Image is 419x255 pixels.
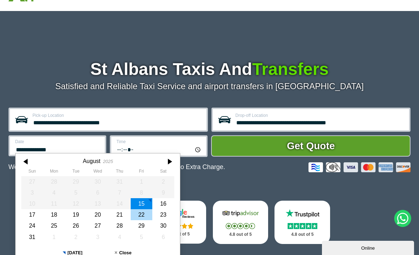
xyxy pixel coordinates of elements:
[130,232,152,243] div: 05 September 2025
[65,198,87,209] div: 12 August 2025
[130,187,152,198] div: 08 August 2025
[87,176,109,187] div: 30 July 2025
[282,208,322,218] img: Trustpilot
[117,140,202,144] label: Time
[21,169,43,176] th: Sunday
[83,158,100,164] div: August
[213,201,268,244] a: Tripadvisor Stars 4.8 out of 5
[87,232,109,243] div: 03 September 2025
[211,135,410,157] button: Get Quote
[43,220,65,231] div: 25 August 2025
[152,198,174,209] div: 16 August 2025
[87,220,109,231] div: 27 August 2025
[152,187,174,198] div: 09 August 2025
[130,220,152,231] div: 29 August 2025
[308,162,410,172] img: Credit And Debit Cards
[21,232,43,243] div: 31 August 2025
[108,220,130,231] div: 28 August 2025
[108,187,130,198] div: 07 August 2025
[9,163,225,171] p: We Now Accept Card & Contactless Payment In
[21,198,43,209] div: 10 August 2025
[43,232,65,243] div: 01 September 2025
[65,169,87,176] th: Tuesday
[108,232,130,243] div: 04 September 2025
[43,198,65,209] div: 11 August 2025
[274,201,330,244] a: Trustpilot Stars 4.8 out of 5
[87,209,109,220] div: 20 August 2025
[130,209,152,220] div: 22 August 2025
[65,176,87,187] div: 29 July 2025
[87,169,109,176] th: Wednesday
[108,198,130,209] div: 14 August 2025
[21,176,43,187] div: 27 July 2025
[65,209,87,220] div: 19 August 2025
[65,187,87,198] div: 05 August 2025
[252,60,329,78] span: Transfers
[87,198,109,209] div: 13 August 2025
[108,176,130,187] div: 31 July 2025
[322,239,415,255] iframe: chat widget
[103,159,113,164] div: 2025
[130,176,152,187] div: 01 August 2025
[9,61,411,78] h1: St Albans Taxis And
[15,140,101,144] label: Date
[130,169,152,176] th: Friday
[43,187,65,198] div: 04 August 2025
[65,220,87,231] div: 26 August 2025
[152,176,174,187] div: 02 August 2025
[33,113,202,118] label: Pick-up Location
[108,209,130,220] div: 21 August 2025
[144,163,225,170] span: The Car at No Extra Charge.
[9,81,411,91] p: Satisfied and Reliable Taxi Service and airport transfers in [GEOGRAPHIC_DATA]
[130,198,152,209] div: 15 August 2025
[236,113,405,118] label: Drop-off Location
[43,176,65,187] div: 28 July 2025
[65,232,87,243] div: 02 September 2025
[43,169,65,176] th: Monday
[152,169,174,176] th: Saturday
[21,187,43,198] div: 03 August 2025
[288,223,317,229] img: Stars
[221,230,261,239] p: 4.8 out of 5
[21,209,43,220] div: 17 August 2025
[221,208,261,218] img: Tripadvisor
[282,230,322,239] p: 4.8 out of 5
[108,169,130,176] th: Thursday
[226,223,255,229] img: Stars
[152,209,174,220] div: 23 August 2025
[43,209,65,220] div: 18 August 2025
[87,187,109,198] div: 06 August 2025
[21,220,43,231] div: 24 August 2025
[152,220,174,231] div: 30 August 2025
[152,232,174,243] div: 06 September 2025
